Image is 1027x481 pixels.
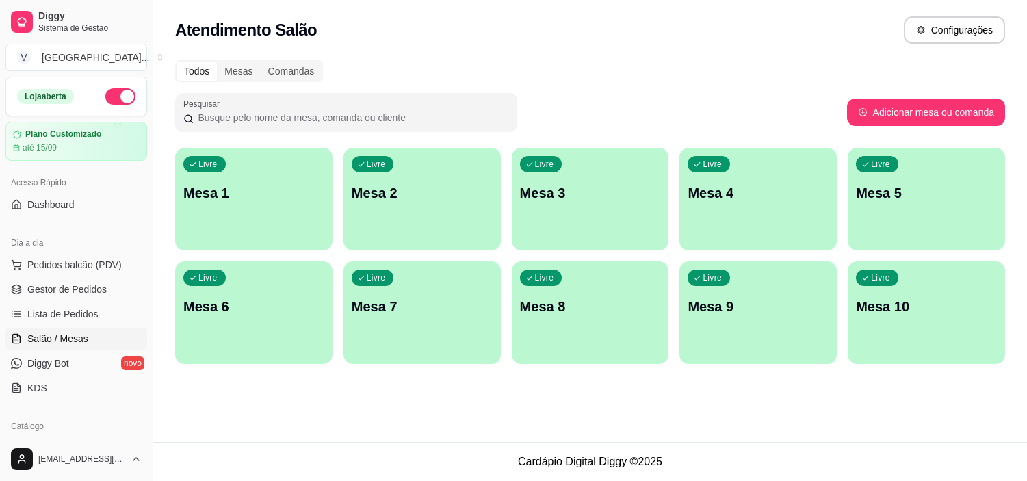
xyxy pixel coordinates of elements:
button: LivreMesa 1 [175,148,333,250]
p: Livre [198,159,218,170]
p: Mesa 2 [352,183,493,203]
div: [GEOGRAPHIC_DATA] ... [42,51,149,64]
p: Livre [703,272,722,283]
a: Dashboard [5,194,147,216]
button: Alterar Status [105,88,135,105]
button: LivreMesa 3 [512,148,669,250]
label: Pesquisar [183,98,224,109]
a: Lista de Pedidos [5,303,147,325]
p: Mesa 3 [520,183,661,203]
button: Select a team [5,44,147,71]
button: LivreMesa 7 [343,261,501,364]
button: [EMAIL_ADDRESS][DOMAIN_NAME] [5,443,147,476]
span: Salão / Mesas [27,332,88,346]
p: Mesa 9 [688,297,829,316]
span: Diggy [38,10,142,23]
p: Mesa 5 [856,183,997,203]
p: Mesa 10 [856,297,997,316]
p: Mesa 8 [520,297,661,316]
p: Livre [871,159,890,170]
div: Catálogo [5,415,147,437]
button: LivreMesa 5 [848,148,1005,250]
p: Livre [367,159,386,170]
p: Livre [703,159,722,170]
button: LivreMesa 10 [848,261,1005,364]
span: Diggy Bot [27,356,69,370]
span: KDS [27,381,47,395]
p: Mesa 4 [688,183,829,203]
a: KDS [5,377,147,399]
article: até 15/09 [23,142,57,153]
span: Dashboard [27,198,75,211]
button: LivreMesa 6 [175,261,333,364]
div: Mesas [217,62,260,81]
p: Livre [535,159,554,170]
footer: Cardápio Digital Diggy © 2025 [153,442,1027,481]
div: Todos [177,62,217,81]
button: Configurações [904,16,1005,44]
button: LivreMesa 4 [679,148,837,250]
span: Pedidos balcão (PDV) [27,258,122,272]
article: Plano Customizado [25,129,101,140]
div: Loja aberta [17,89,74,104]
a: DiggySistema de Gestão [5,5,147,38]
p: Mesa 1 [183,183,324,203]
span: [EMAIL_ADDRESS][DOMAIN_NAME] [38,454,125,465]
span: V [17,51,31,64]
button: Adicionar mesa ou comanda [847,99,1005,126]
button: LivreMesa 8 [512,261,669,364]
p: Livre [535,272,554,283]
input: Pesquisar [194,111,509,125]
a: Gestor de Pedidos [5,278,147,300]
span: Sistema de Gestão [38,23,142,34]
p: Livre [871,272,890,283]
div: Comandas [261,62,322,81]
h2: Atendimento Salão [175,19,317,41]
p: Mesa 6 [183,297,324,316]
p: Livre [367,272,386,283]
button: Pedidos balcão (PDV) [5,254,147,276]
p: Mesa 7 [352,297,493,316]
div: Acesso Rápido [5,172,147,194]
a: Diggy Botnovo [5,352,147,374]
span: Gestor de Pedidos [27,283,107,296]
div: Dia a dia [5,232,147,254]
button: LivreMesa 2 [343,148,501,250]
button: LivreMesa 9 [679,261,837,364]
a: Salão / Mesas [5,328,147,350]
p: Livre [198,272,218,283]
span: Lista de Pedidos [27,307,99,321]
a: Plano Customizadoaté 15/09 [5,122,147,161]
